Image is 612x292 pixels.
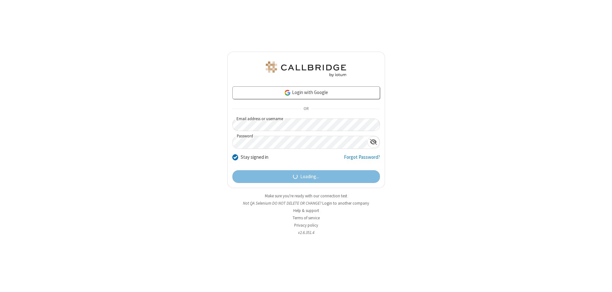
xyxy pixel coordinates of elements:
a: Forgot Password? [344,154,380,166]
img: google-icon.png [284,89,291,96]
input: Password [233,136,367,149]
a: Login with Google [232,86,380,99]
img: QA Selenium DO NOT DELETE OR CHANGE [265,62,347,77]
label: Stay signed in [241,154,268,161]
li: v2.6.351.4 [227,230,385,236]
span: Loading... [300,173,319,180]
button: Login to another company [322,200,369,206]
a: Terms of service [293,215,320,221]
button: Loading... [232,170,380,183]
a: Make sure you're ready with our connection test [265,193,347,199]
a: Privacy policy [294,223,318,228]
div: Show password [367,136,380,148]
span: OR [301,105,311,113]
li: Not QA Selenium DO NOT DELETE OR CHANGE? [227,200,385,206]
input: Email address or username [232,119,380,131]
a: Help & support [293,208,319,213]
